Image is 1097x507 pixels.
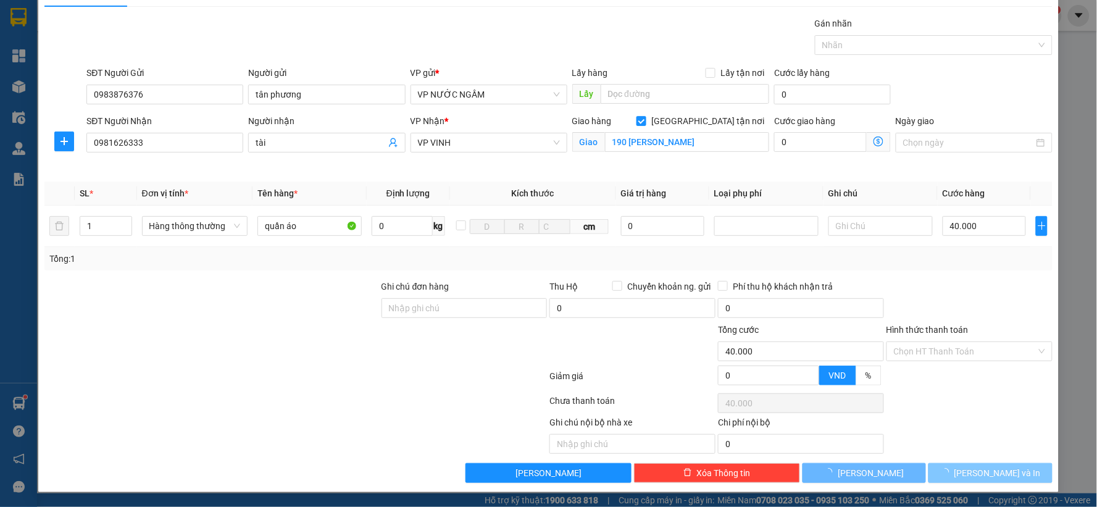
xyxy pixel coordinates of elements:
[80,188,90,198] span: SL
[570,219,609,234] span: cm
[572,68,608,78] span: Lấy hàng
[874,136,883,146] span: dollar-circle
[634,463,800,483] button: deleteXóa Thông tin
[382,298,548,318] input: Ghi chú đơn hàng
[601,84,770,104] input: Dọc đường
[572,132,605,152] span: Giao
[470,219,505,234] input: D
[55,136,73,146] span: plus
[815,19,853,28] label: Gán nhãn
[433,216,445,236] span: kg
[549,434,715,454] input: Nhập ghi chú
[248,66,405,80] div: Người gửi
[605,132,770,152] input: Giao tận nơi
[828,216,933,236] input: Ghi Chú
[49,216,69,236] button: delete
[411,66,567,80] div: VP gửi
[257,188,298,198] span: Tên hàng
[418,85,560,104] span: VP NƯỚC NGẦM
[903,136,1034,149] input: Ngày giao
[49,252,423,266] div: Tổng: 1
[621,188,667,198] span: Giá trị hàng
[386,188,430,198] span: Định lượng
[886,325,969,335] label: Hình thức thanh toán
[718,325,759,335] span: Tổng cước
[539,219,570,234] input: C
[709,182,824,206] th: Loại phụ phí
[572,116,612,126] span: Giao hàng
[549,282,578,291] span: Thu Hộ
[515,466,582,480] span: [PERSON_NAME]
[382,282,449,291] label: Ghi chú đơn hàng
[943,188,985,198] span: Cước hàng
[774,132,867,152] input: Cước giao hàng
[572,84,601,104] span: Lấy
[54,132,74,151] button: plus
[715,66,769,80] span: Lấy tận nơi
[549,416,715,434] div: Ghi chú nội bộ nhà xe
[646,114,769,128] span: [GEOGRAPHIC_DATA] tận nơi
[388,138,398,148] span: user-add
[774,85,891,104] input: Cước lấy hàng
[548,369,717,391] div: Giảm giá
[86,66,243,80] div: SĐT Người Gửi
[774,68,830,78] label: Cước lấy hàng
[622,280,715,293] span: Chuyển khoản ng. gửi
[548,394,717,416] div: Chưa thanh toán
[149,217,240,235] span: Hàng thông thường
[728,280,838,293] span: Phí thu hộ khách nhận trả
[1037,221,1047,231] span: plus
[866,371,872,380] span: %
[941,468,954,477] span: loading
[824,182,938,206] th: Ghi chú
[838,466,904,480] span: [PERSON_NAME]
[86,114,243,128] div: SĐT Người Nhận
[504,219,540,234] input: R
[774,116,835,126] label: Cước giao hàng
[928,463,1053,483] button: [PERSON_NAME] và In
[803,463,927,483] button: [PERSON_NAME]
[465,463,632,483] button: [PERSON_NAME]
[257,216,362,236] input: VD: Bàn, Ghế
[683,468,692,478] span: delete
[697,466,751,480] span: Xóa Thông tin
[1036,216,1048,236] button: plus
[512,188,554,198] span: Kích thước
[621,216,704,236] input: 0
[411,116,445,126] span: VP Nhận
[142,188,188,198] span: Đơn vị tính
[418,133,560,152] span: VP VINH
[718,416,884,434] div: Chi phí nội bộ
[824,468,838,477] span: loading
[829,371,846,380] span: VND
[896,116,935,126] label: Ngày giao
[248,114,405,128] div: Người nhận
[954,466,1041,480] span: [PERSON_NAME] và In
